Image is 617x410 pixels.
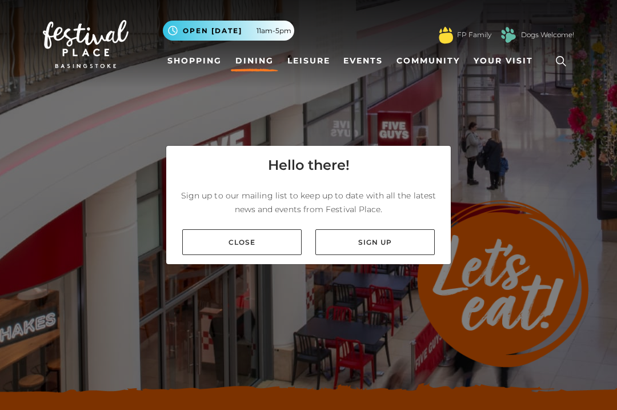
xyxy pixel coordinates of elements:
[474,55,533,67] span: Your Visit
[183,26,242,36] span: Open [DATE]
[283,50,335,71] a: Leisure
[163,50,226,71] a: Shopping
[457,30,491,40] a: FP Family
[43,20,129,68] img: Festival Place Logo
[339,50,387,71] a: Events
[469,50,543,71] a: Your Visit
[392,50,464,71] a: Community
[257,26,291,36] span: 11am-5pm
[268,155,350,176] h4: Hello there!
[182,229,302,255] a: Close
[175,189,442,216] p: Sign up to our mailing list to keep up to date with all the latest news and events from Festival ...
[231,50,278,71] a: Dining
[521,30,574,40] a: Dogs Welcome!
[315,229,435,255] a: Sign up
[163,21,294,41] button: Open [DATE] 11am-5pm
